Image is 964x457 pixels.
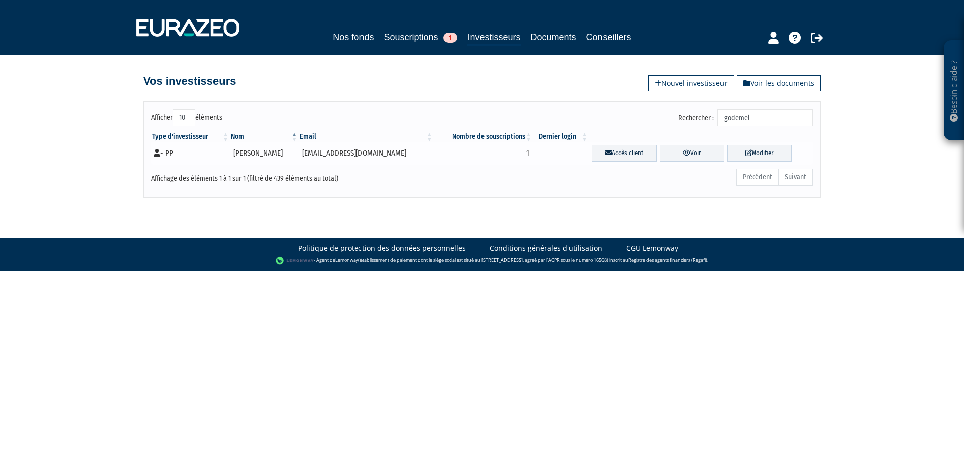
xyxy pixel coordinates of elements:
div: - Agent de (établissement de paiement dont le siège social est situé au [STREET_ADDRESS], agréé p... [10,256,954,266]
th: Type d'investisseur : activer pour trier la colonne par ordre croissant [151,132,230,142]
a: Lemonway [335,257,358,263]
a: Voir les documents [737,75,821,91]
a: Registre des agents financiers (Regafi) [628,257,707,263]
div: Affichage des éléments 1 à 1 sur 1 (filtré de 439 éléments au total) [151,168,418,184]
a: Conditions générales d'utilisation [490,243,602,253]
td: - PP [151,142,230,165]
a: Conseillers [586,30,631,44]
a: Documents [531,30,576,44]
a: Nos fonds [333,30,374,44]
img: 1732889491-logotype_eurazeo_blanc_rvb.png [136,19,239,37]
a: Accès client [592,145,657,162]
a: CGU Lemonway [626,243,678,253]
select: Afficheréléments [173,109,195,126]
label: Rechercher : [678,109,813,126]
img: logo-lemonway.png [276,256,314,266]
td: 1 [434,142,533,165]
h4: Vos investisseurs [143,75,236,87]
a: Souscriptions1 [384,30,457,44]
a: Politique de protection des données personnelles [298,243,466,253]
th: Email : activer pour trier la colonne par ordre croissant [299,132,434,142]
a: Investisseurs [467,30,520,46]
a: Modifier [727,145,792,162]
a: Nouvel investisseur [648,75,734,91]
th: Nombre de souscriptions : activer pour trier la colonne par ordre croissant [434,132,533,142]
th: &nbsp; [589,132,813,142]
label: Afficher éléments [151,109,222,126]
td: [PERSON_NAME] [230,142,298,165]
span: 1 [443,33,457,43]
td: [EMAIL_ADDRESS][DOMAIN_NAME] [299,142,434,165]
a: Voir [660,145,725,162]
th: Nom : activer pour trier la colonne par ordre d&eacute;croissant [230,132,298,142]
p: Besoin d'aide ? [948,46,960,136]
input: Rechercher : [717,109,813,126]
th: Dernier login : activer pour trier la colonne par ordre croissant [533,132,589,142]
